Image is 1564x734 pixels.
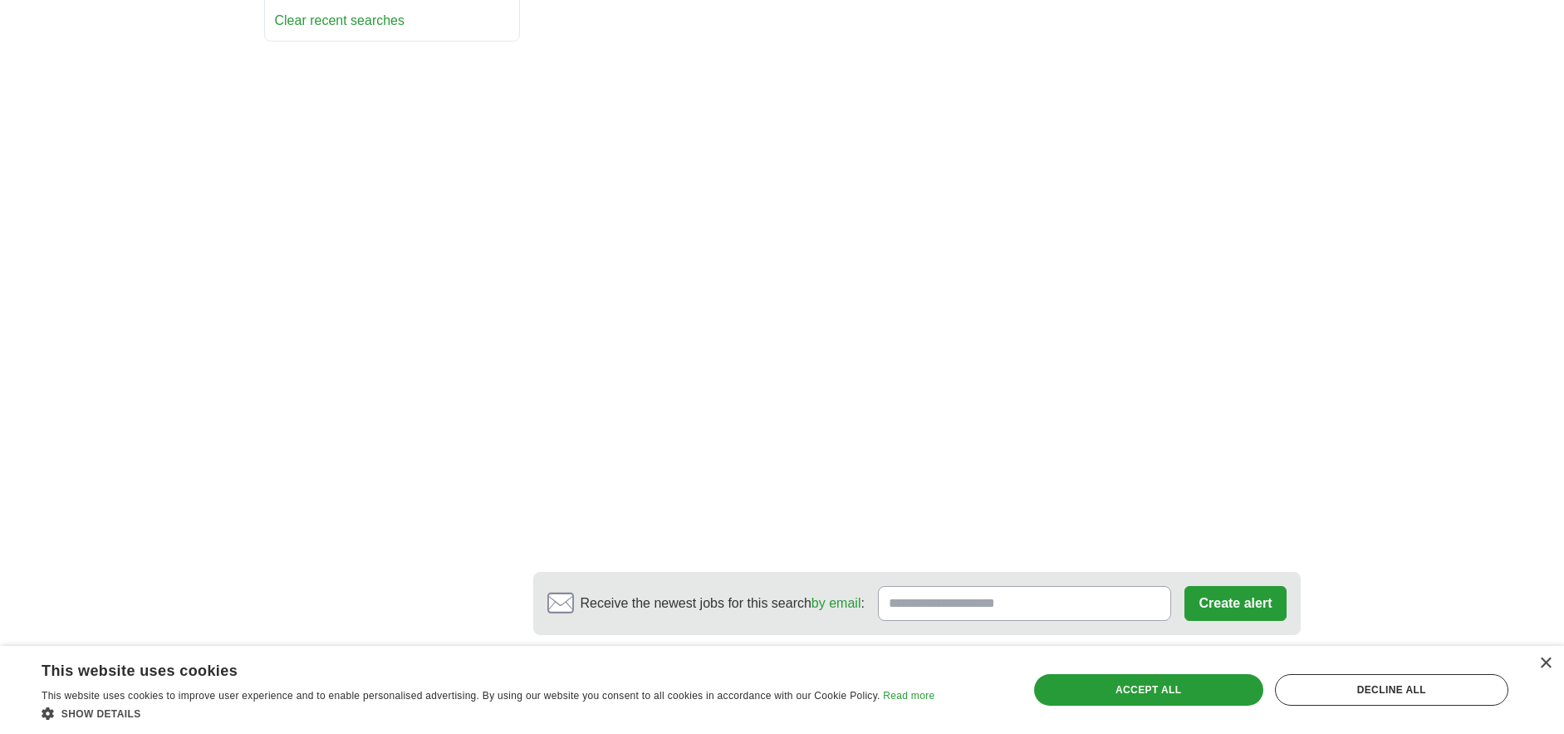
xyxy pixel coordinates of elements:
span: Show details [61,708,141,720]
div: Decline all [1275,674,1508,706]
a: Read more, opens a new window [883,690,934,702]
div: Show details [42,705,934,722]
span: This website uses cookies to improve user experience and to enable personalised advertising. By u... [42,690,880,702]
a: Clear recent searches [275,13,405,27]
div: Close [1539,658,1552,670]
a: by email [811,596,861,610]
div: Accept all [1034,674,1263,706]
div: This website uses cookies [42,656,893,681]
span: Receive the newest jobs for this search : [581,594,865,613]
button: Create alert [1184,586,1286,621]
